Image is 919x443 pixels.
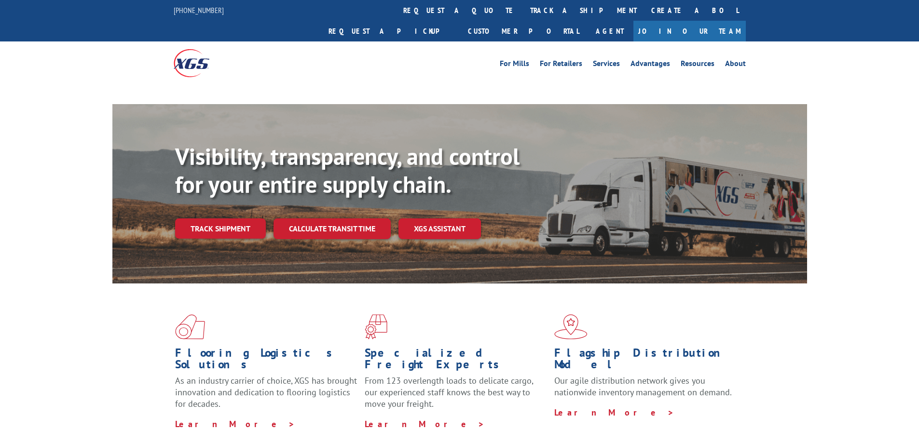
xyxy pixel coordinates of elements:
[175,141,520,199] b: Visibility, transparency, and control for your entire supply chain.
[681,60,714,70] a: Resources
[175,375,357,409] span: As an industry carrier of choice, XGS has brought innovation and dedication to flooring logistics...
[175,347,357,375] h1: Flooring Logistics Solutions
[398,218,481,239] a: XGS ASSISTANT
[500,60,529,70] a: For Mills
[365,347,547,375] h1: Specialized Freight Experts
[174,5,224,15] a: [PHONE_NUMBER]
[321,21,461,41] a: Request a pickup
[540,60,582,70] a: For Retailers
[175,418,295,430] a: Learn More >
[175,314,205,339] img: xgs-icon-total-supply-chain-intelligence-red
[554,407,674,418] a: Learn More >
[586,21,633,41] a: Agent
[365,418,485,430] a: Learn More >
[593,60,620,70] a: Services
[725,60,746,70] a: About
[365,314,387,339] img: xgs-icon-focused-on-flooring-red
[554,375,732,398] span: Our agile distribution network gives you nationwide inventory management on demand.
[461,21,586,41] a: Customer Portal
[633,21,746,41] a: Join Our Team
[274,218,391,239] a: Calculate transit time
[631,60,670,70] a: Advantages
[554,314,588,339] img: xgs-icon-flagship-distribution-model-red
[554,347,737,375] h1: Flagship Distribution Model
[175,218,266,239] a: Track shipment
[365,375,547,418] p: From 123 overlength loads to delicate cargo, our experienced staff knows the best way to move you...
